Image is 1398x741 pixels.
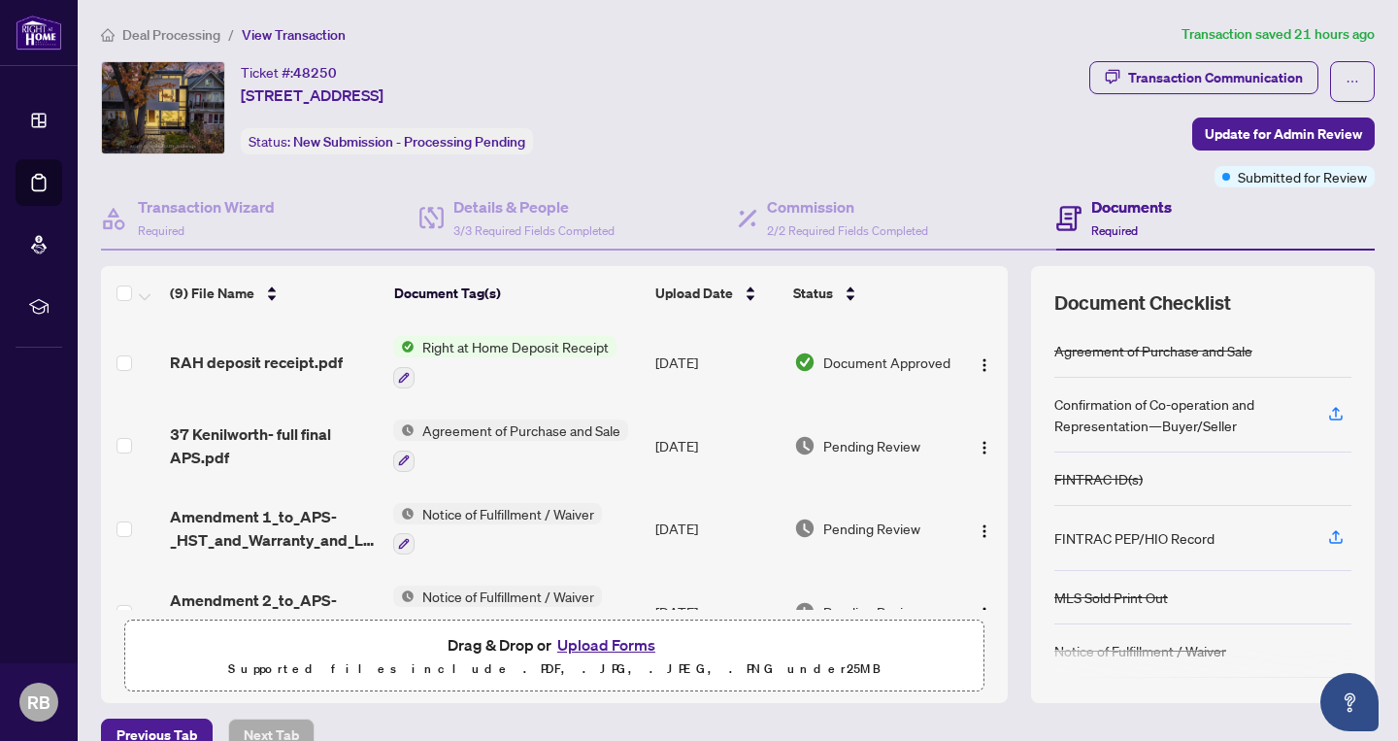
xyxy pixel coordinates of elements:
td: [DATE] [648,320,785,404]
span: Notice of Fulfillment / Waiver [415,586,602,607]
h4: Transaction Wizard [138,195,275,219]
span: [STREET_ADDRESS] [241,84,383,107]
th: Upload Date [648,266,786,320]
img: Document Status [794,601,815,623]
button: Status IconRight at Home Deposit Receipt [393,336,616,388]
span: Agreement of Purchase and Sale [415,420,628,441]
span: New Submission - Processing Pending [293,133,525,151]
img: IMG-E12318612_1.jpg [102,62,224,153]
span: Pending Review [823,435,920,456]
button: Logo [969,430,1000,461]
img: Status Icon [393,586,415,607]
span: RB [27,689,50,716]
img: Logo [977,357,992,373]
div: Transaction Communication [1128,62,1303,93]
span: Amendment 2_to_APS-_Home_Inspection_-37_Kenilworth.pdf [170,589,378,635]
td: [DATE] [648,570,785,654]
button: Update for Admin Review [1192,118,1375,151]
span: Required [1091,223,1138,238]
div: Ticket #: [241,61,337,84]
div: Agreement of Purchase and Sale [1054,340,1252,361]
button: Logo [969,347,1000,378]
span: View Transaction [242,26,346,44]
span: Status [793,283,833,304]
img: Document Status [794,352,815,373]
span: Required [138,223,184,238]
p: Supported files include .PDF, .JPG, .JPEG, .PNG under 25 MB [137,657,972,681]
img: Logo [977,606,992,622]
div: Notice of Fulfillment / Waiver [1054,640,1226,661]
td: [DATE] [648,488,785,571]
span: 37 Kenilworth- full final APS.pdf [170,422,378,469]
button: Logo [969,513,1000,544]
div: Confirmation of Co-operation and Representation—Buyer/Seller [1054,393,1305,436]
button: Status IconNotice of Fulfillment / Waiver [393,503,602,556]
span: (9) File Name [170,283,254,304]
span: 48250 [293,64,337,82]
td: [DATE] [648,404,785,488]
img: Logo [977,523,992,539]
span: ellipsis [1346,75,1359,88]
div: Status: [241,128,533,154]
span: Update for Admin Review [1205,118,1362,150]
div: FINTRAC PEP/HIO Record [1054,527,1215,549]
span: home [101,28,115,42]
span: Drag & Drop orUpload FormsSupported files include .PDF, .JPG, .JPEG, .PNG under25MB [125,621,983,692]
span: Pending Review [823,601,920,623]
h4: Documents [1091,195,1172,219]
th: (9) File Name [162,266,386,320]
span: Deal Processing [122,26,220,44]
span: Submitted for Review [1238,166,1367,187]
h4: Details & People [453,195,615,219]
span: Document Checklist [1054,289,1231,317]
img: Document Status [794,435,815,456]
img: logo [16,15,62,51]
th: Document Tag(s) [386,266,648,320]
span: Drag & Drop or [448,632,661,657]
div: MLS Sold Print Out [1054,587,1168,608]
span: 3/3 Required Fields Completed [453,223,615,238]
div: FINTRAC ID(s) [1054,468,1143,489]
span: RAH deposit receipt.pdf [170,351,343,374]
button: Logo [969,596,1000,627]
img: Status Icon [393,336,415,357]
button: Status IconNotice of Fulfillment / Waiver [393,586,602,638]
span: Right at Home Deposit Receipt [415,336,616,357]
img: Document Status [794,518,815,539]
h4: Commission [767,195,928,219]
button: Status IconAgreement of Purchase and Sale [393,420,628,472]
li: / [228,23,234,46]
th: Status [785,266,958,320]
span: Notice of Fulfillment / Waiver [415,503,602,524]
img: Status Icon [393,420,415,441]
span: 2/2 Required Fields Completed [767,223,928,238]
button: Upload Forms [551,632,661,657]
span: Amendment 1_to_APS-_HST_and_Warranty_and_Lawyer_Review_Condition_-37_Kenilworth.pdf [170,505,378,552]
span: Document Approved [823,352,950,373]
button: Open asap [1320,673,1379,731]
article: Transaction saved 21 hours ago [1182,23,1375,46]
button: Transaction Communication [1089,61,1318,94]
span: Upload Date [655,283,733,304]
img: Status Icon [393,503,415,524]
img: Logo [977,440,992,455]
span: Pending Review [823,518,920,539]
